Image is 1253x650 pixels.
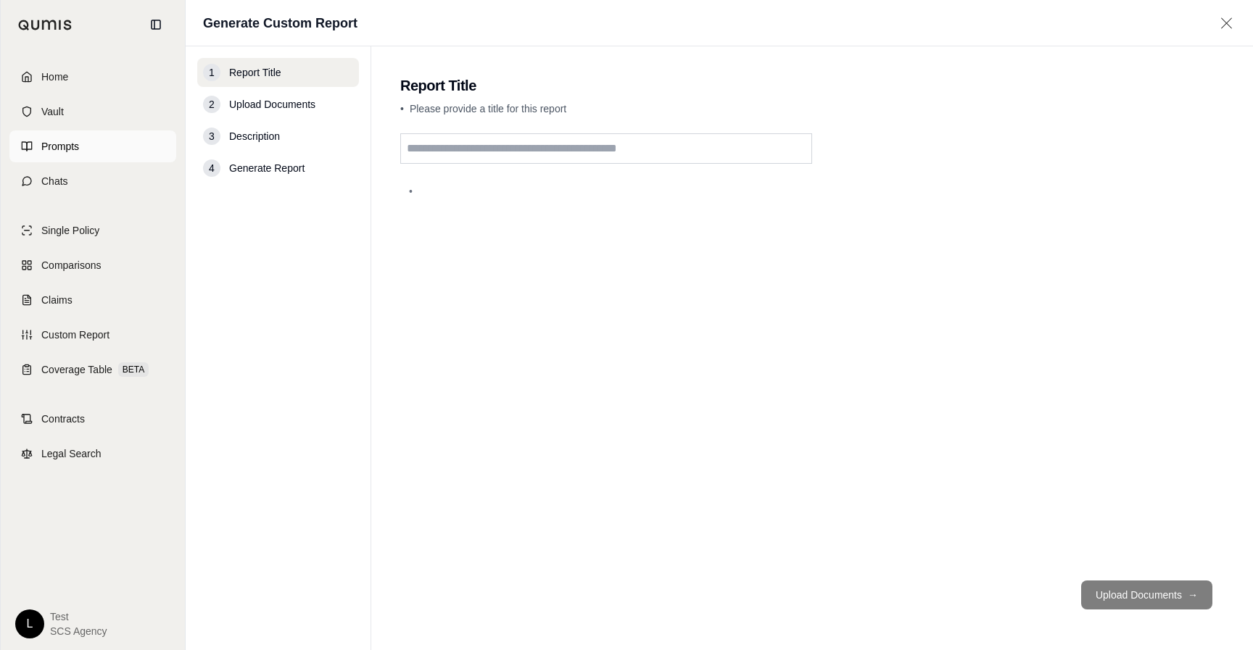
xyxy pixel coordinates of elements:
h2: Report Title [400,75,1224,96]
div: 3 [203,128,220,145]
span: Coverage Table [41,362,112,377]
a: Claims [9,284,176,316]
span: Comparisons [41,258,101,272]
div: 4 [203,159,220,177]
div: L [15,609,44,638]
a: Coverage TableBETA [9,354,176,386]
span: Prompts [41,139,79,154]
span: Please provide a title for this report [410,103,566,114]
span: • [409,184,413,199]
span: Description [229,129,280,143]
span: Legal Search [41,446,102,461]
a: Home [9,61,176,93]
a: Custom Report [9,319,176,351]
a: Legal Search [9,438,176,470]
span: Claims [41,293,73,307]
span: SCS Agency [50,624,107,638]
a: Comparisons [9,249,176,281]
img: Qumis Logo [18,20,73,30]
span: Contracts [41,412,85,426]
span: Report Title [229,65,281,80]
a: Vault [9,96,176,128]
a: Contracts [9,403,176,435]
div: 1 [203,64,220,81]
span: • [400,103,404,114]
a: Chats [9,165,176,197]
a: Prompts [9,130,176,162]
span: Single Policy [41,223,99,238]
h1: Generate Custom Report [203,13,357,33]
a: Single Policy [9,214,176,246]
span: Generate Report [229,161,305,175]
span: Custom Report [41,328,109,342]
span: test [50,609,107,624]
span: BETA [118,362,149,377]
div: 2 [203,96,220,113]
span: Upload Documents [229,97,315,112]
span: Home [41,70,68,84]
span: Vault [41,104,64,119]
span: Chats [41,174,68,188]
button: Collapse sidebar [144,13,168,36]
